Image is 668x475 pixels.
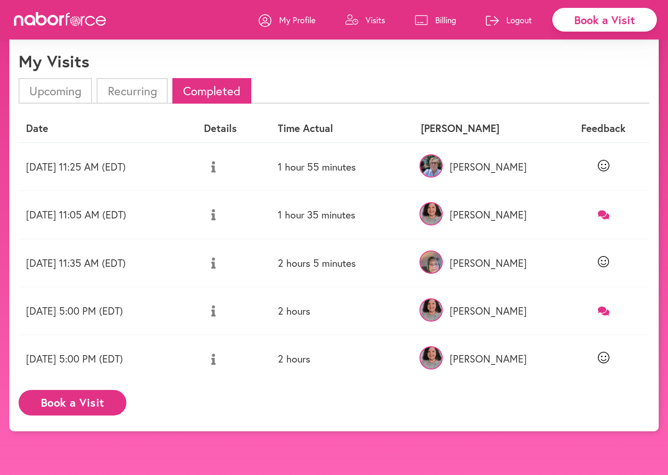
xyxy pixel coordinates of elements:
img: 2TiGqRTgTIuXlVIFWP2Y [419,346,443,369]
p: My Profile [279,14,315,26]
td: [DATE] 11:35 AM (EDT) [19,239,196,287]
p: [PERSON_NAME] [421,161,550,173]
p: [PERSON_NAME] [421,209,550,221]
li: Recurring [97,78,167,104]
img: Na2efBHZTpWd9l7r0VO2 [419,251,443,274]
h1: My Visits [19,51,89,71]
td: [DATE] 11:05 AM (EDT) [19,191,196,239]
p: [PERSON_NAME] [421,305,550,317]
a: My Profile [259,6,315,34]
p: Logout [506,14,532,26]
a: Logout [486,6,532,34]
a: Billing [415,6,456,34]
img: 2TiGqRTgTIuXlVIFWP2Y [419,298,443,322]
p: [PERSON_NAME] [421,257,550,269]
p: Billing [435,14,456,26]
th: Feedback [557,115,649,142]
p: [PERSON_NAME] [421,353,550,365]
li: Completed [172,78,251,104]
th: Details [196,115,270,142]
td: [DATE] 5:00 PM (EDT) [19,287,196,335]
td: [DATE] 11:25 AM (EDT) [19,143,196,191]
a: Visits [345,6,385,34]
th: Time Actual [270,115,414,142]
th: Date [19,115,196,142]
td: 2 hours [270,287,414,335]
a: Book a Visit [19,397,126,406]
img: Xky5LZ3SxCV8nfDXU8BE [419,154,443,178]
div: Book a Visit [552,8,657,32]
td: 2 hours [270,335,414,383]
th: [PERSON_NAME] [413,115,557,142]
img: 2TiGqRTgTIuXlVIFWP2Y [419,202,443,225]
td: [DATE] 5:00 PM (EDT) [19,335,196,383]
td: 1 hour 35 minutes [270,191,414,239]
button: Book a Visit [19,390,126,416]
li: Upcoming [19,78,92,104]
p: Visits [366,14,385,26]
td: 1 hour 55 minutes [270,143,414,191]
td: 2 hours 5 minutes [270,239,414,287]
